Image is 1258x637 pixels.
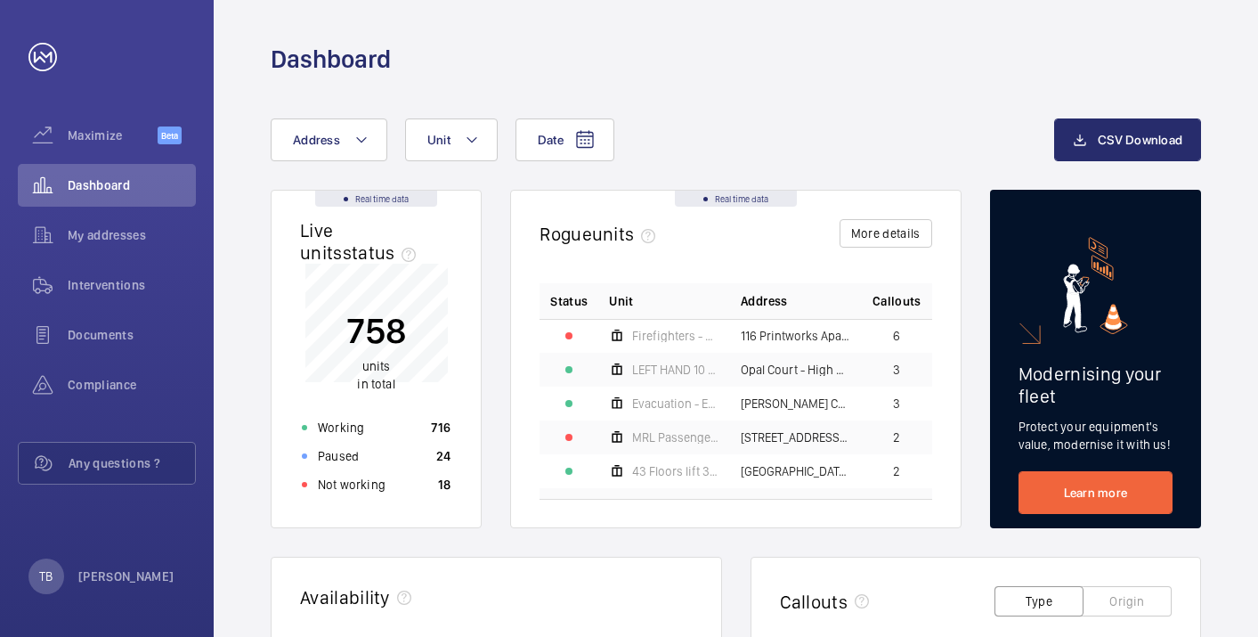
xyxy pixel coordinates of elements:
p: Paused [318,447,359,465]
button: Address [271,118,387,161]
span: [PERSON_NAME] Court - High Risk Building - [PERSON_NAME][GEOGRAPHIC_DATA] [741,397,851,410]
span: Unit [427,133,450,147]
span: 3 [893,363,900,376]
button: CSV Download [1054,118,1201,161]
span: 3 [893,397,900,410]
h1: Dashboard [271,43,391,76]
p: 758 [346,308,407,353]
span: Dashboard [68,176,196,194]
p: [PERSON_NAME] [78,568,174,585]
h2: Callouts [780,591,848,613]
span: 116 Printworks Apartments Flats 1-65 - High Risk Building - 116 Printworks Apartments Flats 1-65 [741,330,851,342]
p: Working [318,419,364,437]
p: Protect your equipment's value, modernise it with us! [1019,418,1173,453]
a: Learn more [1019,471,1173,514]
span: Opal Court - High Risk Building - Opal Court [741,363,851,376]
span: [STREET_ADDRESS] - [STREET_ADDRESS] [741,431,851,444]
span: LEFT HAND 10 Floors Machine Roomless [632,363,719,376]
h2: Availability [300,586,390,608]
button: Unit [405,118,498,161]
span: Any questions ? [69,454,195,472]
span: 2 [893,431,900,444]
h2: Live units [300,219,423,264]
h2: Rogue [540,223,662,245]
p: Not working [318,476,386,494]
button: More details [840,219,932,248]
span: MRL Passenger Lift SELE [632,431,719,444]
p: in total [346,357,407,393]
p: Status [550,292,588,310]
span: Evacuation - EPL Passenger Lift No 2 [632,397,719,410]
span: 6 [893,330,900,342]
h2: Modernising your fleet [1019,363,1173,407]
span: 43 Floors lift 3 right hand [632,465,719,478]
span: Documents [68,326,196,344]
p: 18 [438,476,451,494]
span: units [362,359,391,373]
p: 716 [431,419,450,437]
img: marketing-card.svg [1063,237,1128,334]
span: Date [538,133,564,147]
span: units [592,223,663,245]
span: Address [293,133,340,147]
span: status [343,241,424,264]
span: Interventions [68,276,196,294]
span: Address [741,292,787,310]
p: 24 [436,447,451,465]
p: TB [39,568,53,585]
span: Compliance [68,376,196,394]
span: My addresses [68,226,196,244]
div: Real time data [675,191,797,207]
span: Maximize [68,127,158,144]
button: Date [515,118,614,161]
span: CSV Download [1098,133,1182,147]
div: Real time data [315,191,437,207]
button: Type [994,586,1084,617]
span: [GEOGRAPHIC_DATA] - [GEOGRAPHIC_DATA] [741,465,851,478]
span: Firefighters - EPL Flats 1-65 No 1 [632,330,719,342]
span: Unit [609,292,633,310]
span: Beta [158,127,182,144]
span: Callouts [872,292,921,310]
span: 2 [893,465,900,478]
button: Origin [1083,586,1172,617]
